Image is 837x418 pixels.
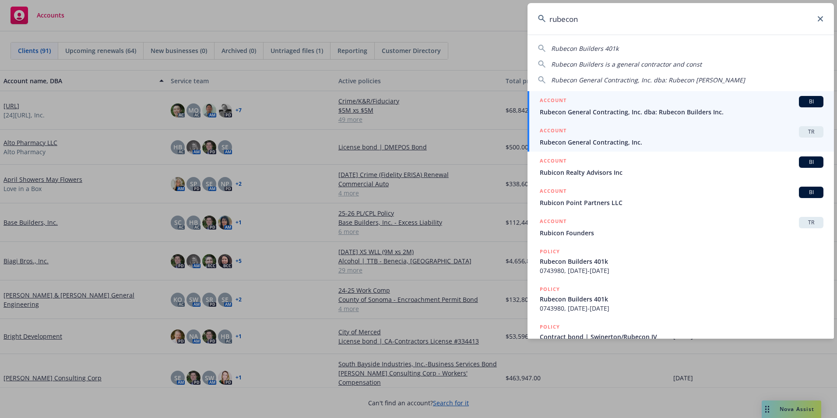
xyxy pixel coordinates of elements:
[540,285,560,294] h5: POLICY
[802,128,820,136] span: TR
[802,188,820,196] span: BI
[551,44,619,53] span: Rubecon Builders 401k
[528,318,834,355] a: POLICYContract bond | Swinerton/Rubecon JV
[540,96,566,106] h5: ACCOUNT
[540,332,823,341] span: Contract bond | Swinerton/Rubecon JV
[528,212,834,242] a: ACCOUNTTRRubicon Founders
[540,198,823,207] span: Rubicon Point Partners LLC
[551,60,702,68] span: Rubecon Builders is a general contractor and const
[540,322,560,331] h5: POLICY
[540,266,823,275] span: 0743980, [DATE]-[DATE]
[540,228,823,237] span: Rubicon Founders
[528,152,834,182] a: ACCOUNTBIRubicon Realty Advisors Inc
[551,76,745,84] span: Rubecon General Contracting, Inc. dba: Rubecon [PERSON_NAME]
[540,294,823,304] span: Rubecon Builders 401k
[528,91,834,121] a: ACCOUNTBIRubecon General Contracting, Inc. dba: Rubecon Builders Inc.
[540,187,566,197] h5: ACCOUNT
[540,168,823,177] span: Rubicon Realty Advisors Inc
[528,3,834,35] input: Search...
[528,280,834,318] a: POLICYRubecon Builders 401k0743980, [DATE]-[DATE]
[540,138,823,147] span: Rubecon General Contracting, Inc.
[802,98,820,106] span: BI
[540,257,823,266] span: Rubecon Builders 401k
[540,156,566,167] h5: ACCOUNT
[540,304,823,313] span: 0743980, [DATE]-[DATE]
[528,242,834,280] a: POLICYRubecon Builders 401k0743980, [DATE]-[DATE]
[528,182,834,212] a: ACCOUNTBIRubicon Point Partners LLC
[540,126,566,137] h5: ACCOUNT
[528,121,834,152] a: ACCOUNTTRRubecon General Contracting, Inc.
[802,219,820,227] span: TR
[540,107,823,117] span: Rubecon General Contracting, Inc. dba: Rubecon Builders Inc.
[540,247,560,256] h5: POLICY
[802,158,820,166] span: BI
[540,217,566,227] h5: ACCOUNT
